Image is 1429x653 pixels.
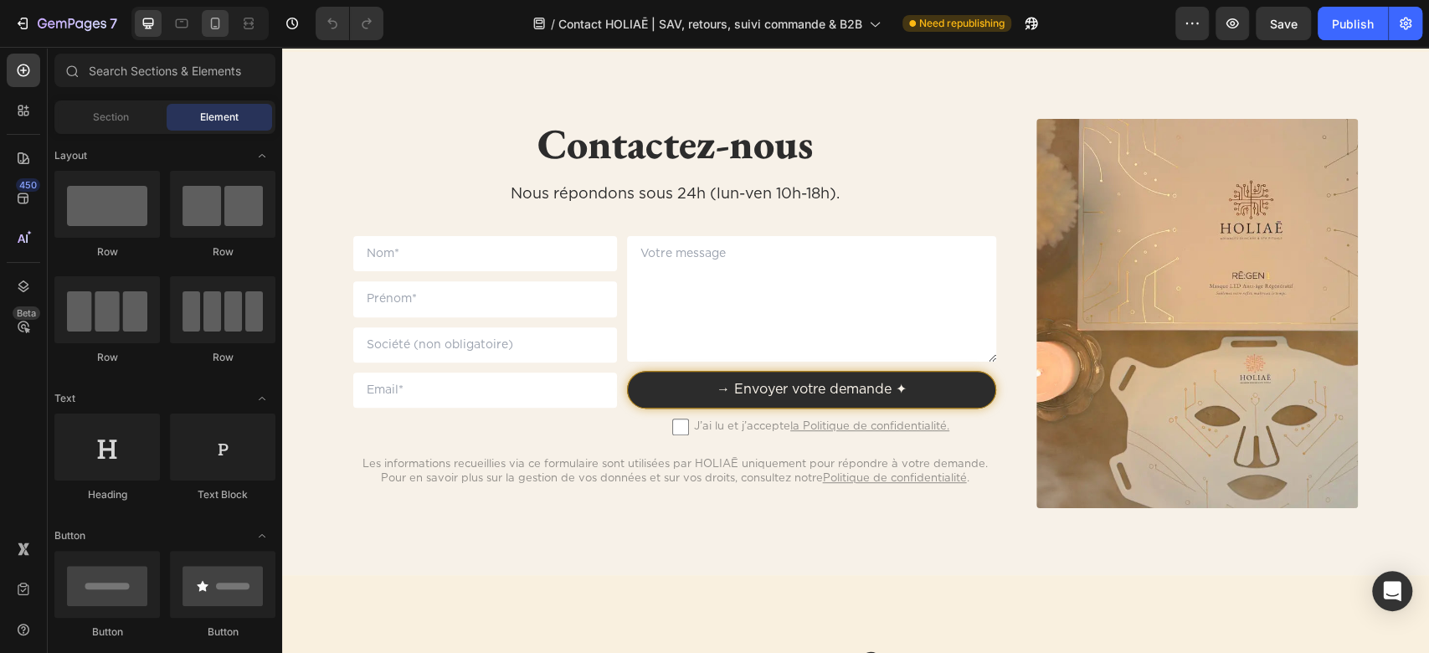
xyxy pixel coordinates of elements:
[93,110,129,125] span: Section
[170,625,275,640] div: Button
[551,15,555,33] span: /
[54,54,275,87] input: Search Sections & Elements
[54,244,160,260] div: Row
[200,110,239,125] span: Element
[412,373,667,388] p: J’ai lu et j’accepte
[1256,7,1311,40] button: Save
[249,142,275,169] span: Toggle open
[434,334,625,352] div: → Envoyer votre demande ✦
[7,7,125,40] button: 7
[54,350,160,365] div: Row
[249,385,275,412] span: Toggle open
[54,487,160,502] div: Heading
[541,426,685,437] a: Politique de confidentialité
[1318,7,1388,40] button: Publish
[754,72,1076,461] img: Holiaē RĒ:GEN I — masque LED visage anti-âge de luminothérapie, coffret et masque posés sur table...
[170,487,275,502] div: Text Block
[16,178,40,192] div: 450
[345,324,714,362] button: → Envoyer votre demande ✦
[316,7,383,40] div: Undo/Redo
[1332,15,1374,33] div: Publish
[1372,571,1412,611] div: Open Intercom Messenger
[54,148,87,163] span: Layout
[508,374,667,385] a: la Politique de confidentialité.
[54,528,85,543] span: Button
[558,15,862,33] span: Contact HOLIAĒ | SAV, retours, suivi commande & B2B
[54,391,75,406] span: Text
[170,244,275,260] div: Row
[13,306,40,320] div: Beta
[1270,17,1298,31] span: Save
[54,625,160,640] div: Button
[110,13,117,33] p: 7
[249,522,275,549] span: Toggle open
[170,350,275,365] div: Row
[919,16,1005,31] span: Need republishing
[71,595,1076,645] h2: Questions fréquentes
[73,411,712,440] p: Les informations recueillies via ce formulaire sont utilisées par HOLIAĒ uniquement pour répondre...
[282,47,1429,653] iframe: Design area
